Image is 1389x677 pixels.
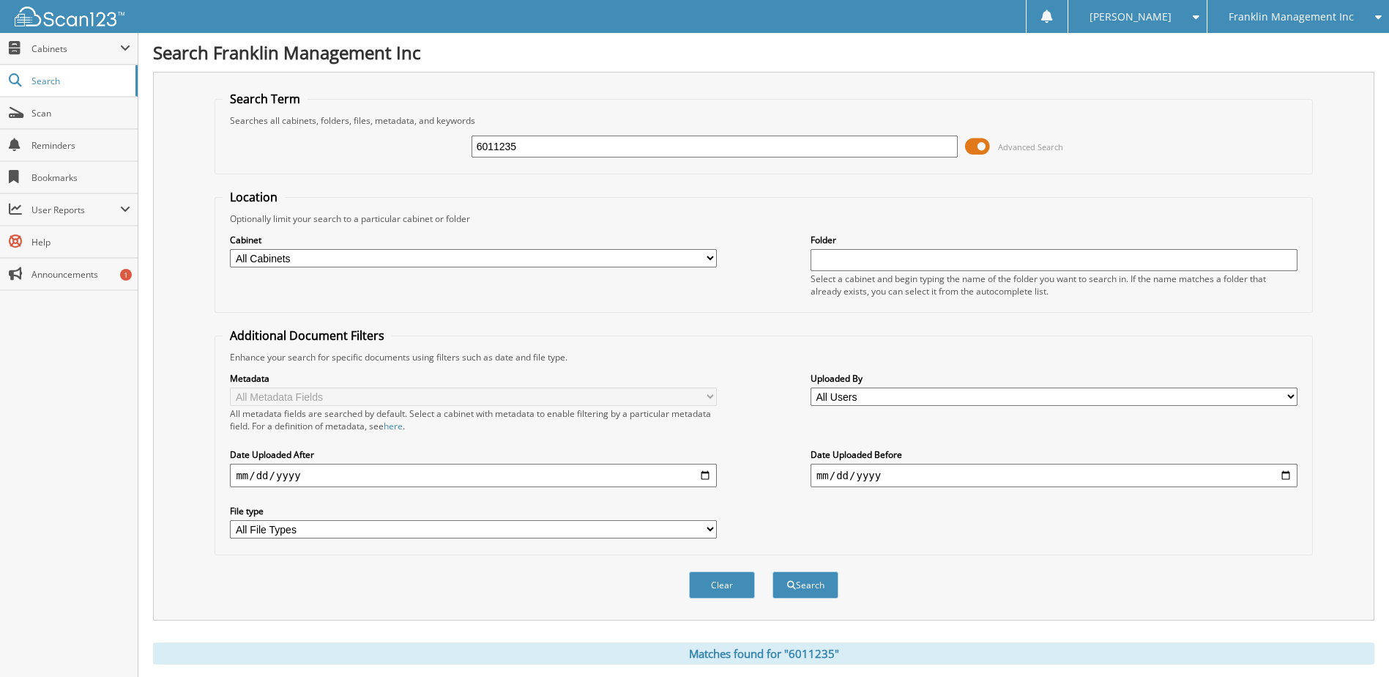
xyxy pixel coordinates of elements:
[15,7,124,26] img: scan123-logo-white.svg
[223,114,1304,127] div: Searches all cabinets, folders, files, metadata, and keywords
[31,171,130,184] span: Bookmarks
[811,372,1297,385] label: Uploaded By
[223,212,1304,225] div: Optionally limit your search to a particular cabinet or folder
[230,448,717,461] label: Date Uploaded After
[230,234,717,246] label: Cabinet
[384,420,403,432] a: here
[811,273,1297,297] div: Select a cabinet and begin typing the name of the folder you want to search in. If the name match...
[120,269,132,281] div: 1
[1090,12,1172,21] span: [PERSON_NAME]
[153,643,1374,665] div: Matches found for "6011235"
[223,328,392,344] legend: Additional Document Filters
[811,464,1297,487] input: end
[230,372,717,385] label: Metadata
[689,571,755,599] button: Clear
[223,91,308,107] legend: Search Term
[998,141,1063,152] span: Advanced Search
[772,571,838,599] button: Search
[230,407,717,432] div: All metadata fields are searched by default. Select a cabinet with metadata to enable filtering b...
[811,234,1297,246] label: Folder
[31,75,128,87] span: Search
[1229,12,1354,21] span: Franklin Management Inc
[153,40,1374,64] h1: Search Franklin Management Inc
[31,42,120,55] span: Cabinets
[223,351,1304,363] div: Enhance your search for specific documents using filters such as date and file type.
[31,107,130,119] span: Scan
[31,236,130,248] span: Help
[230,464,717,487] input: start
[31,268,130,281] span: Announcements
[230,505,717,517] label: File type
[223,189,285,205] legend: Location
[811,448,1297,461] label: Date Uploaded Before
[31,204,120,216] span: User Reports
[31,139,130,152] span: Reminders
